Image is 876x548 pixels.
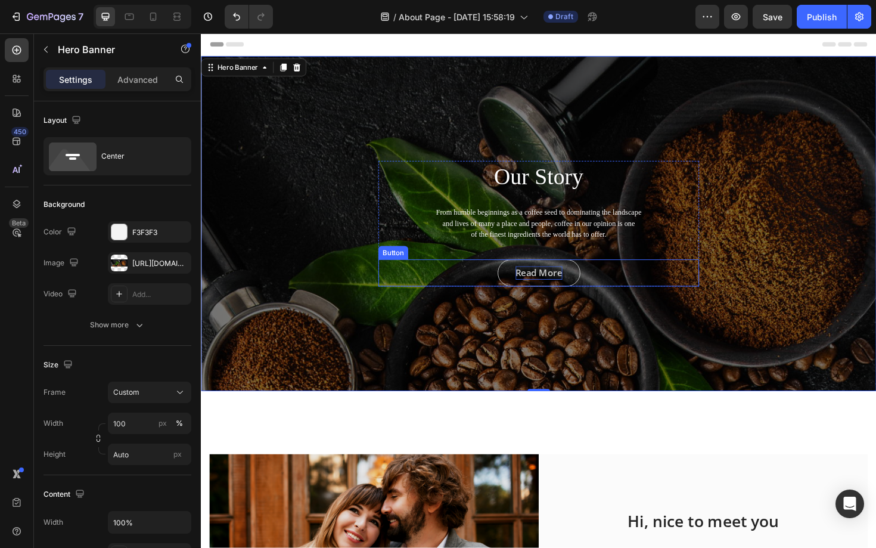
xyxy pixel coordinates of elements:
button: 7 [5,5,89,29]
span: Save [763,12,782,22]
label: Height [44,449,66,460]
div: Publish [807,11,837,23]
div: Hero Banner [15,31,63,42]
span: About Page - [DATE] 15:58:19 [399,11,515,23]
div: Undo/Redo [225,5,273,29]
div: Size [44,357,75,373]
div: Color [44,224,79,240]
div: Content [44,487,87,503]
button: Custom [108,382,191,403]
div: [URL][DOMAIN_NAME] [132,258,188,269]
button: px [172,416,187,431]
span: Draft [555,11,573,22]
div: Beta [9,218,29,228]
div: Open Intercom Messenger [835,490,864,518]
button: Save [753,5,792,29]
div: Background [44,199,85,210]
div: Width [44,517,63,528]
div: F3F3F3 [132,227,188,238]
span: px [173,450,182,459]
label: Frame [44,387,66,398]
label: Width [44,418,63,429]
div: Layout [44,113,83,129]
button: Show more [44,314,191,336]
span: Custom [113,387,139,398]
div: Read More [333,247,383,261]
span: / [393,11,396,23]
div: Image [44,255,81,271]
div: 450 [11,127,29,137]
input: Auto [108,512,191,533]
p: Hero Banner [58,42,159,57]
button: Publish [797,5,847,29]
a: Read More [314,240,402,268]
button: % [156,416,170,431]
p: Advanced [117,73,158,86]
p: Hi, nice to meet you [377,506,687,527]
div: Center [101,143,174,170]
iframe: Design area [201,33,876,548]
div: % [176,418,183,429]
p: Settings [59,73,92,86]
div: Add... [132,289,188,300]
input: px% [108,413,191,434]
div: Show more [90,319,145,331]
div: Video [44,286,79,302]
p: 7 [78,10,83,24]
div: px [159,418,167,429]
div: Button [190,227,217,238]
input: px [108,444,191,465]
